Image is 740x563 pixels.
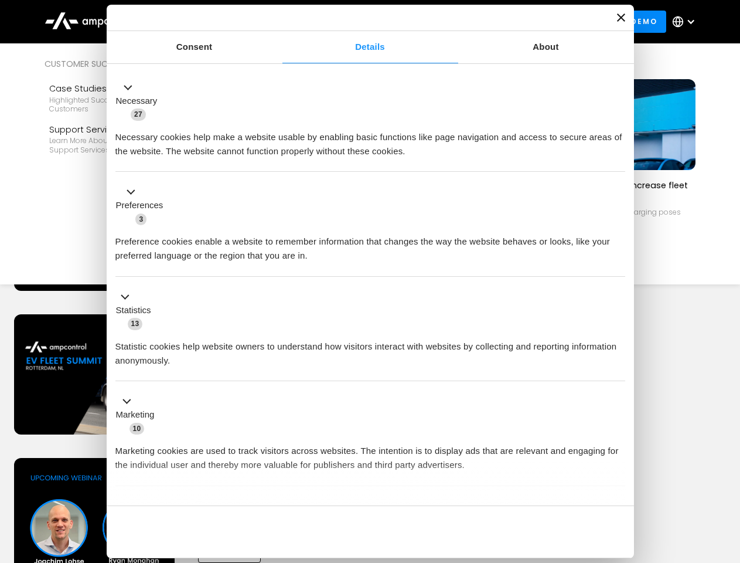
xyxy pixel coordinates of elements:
[45,57,190,70] div: Customer success
[116,408,155,422] label: Marketing
[115,499,212,514] button: Unclassified (2)
[115,290,158,331] button: Statistics (13)
[193,501,204,513] span: 2
[49,82,185,95] div: Case Studies
[282,31,458,63] a: Details
[115,80,165,121] button: Necessary (27)
[135,213,146,225] span: 3
[49,96,185,114] div: Highlighted success stories From Our Customers
[617,13,625,22] button: Close banner
[115,185,170,226] button: Preferences (3)
[115,331,625,368] div: Statistic cookies help website owners to understand how visitors interact with websites by collec...
[131,108,146,120] span: 27
[107,31,282,63] a: Consent
[49,136,185,154] div: Learn more about Ampcontrol’s support services
[45,77,190,118] a: Case StudiesHighlighted success stories From Our Customers
[115,435,625,472] div: Marketing cookies are used to track visitors across websites. The intention is to display ads tha...
[115,226,625,263] div: Preference cookies enable a website to remember information that changes the way the website beha...
[116,304,151,317] label: Statistics
[129,423,145,435] span: 10
[456,515,625,549] button: Okay
[115,395,162,436] button: Marketing (10)
[116,94,158,108] label: Necessary
[115,121,625,158] div: Necessary cookies help make a website usable by enabling basic functions like page navigation and...
[458,31,634,63] a: About
[45,118,190,160] a: Support ServicesLearn more about Ampcontrol’s support services
[128,318,143,330] span: 13
[49,123,185,136] div: Support Services
[116,199,163,212] label: Preferences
